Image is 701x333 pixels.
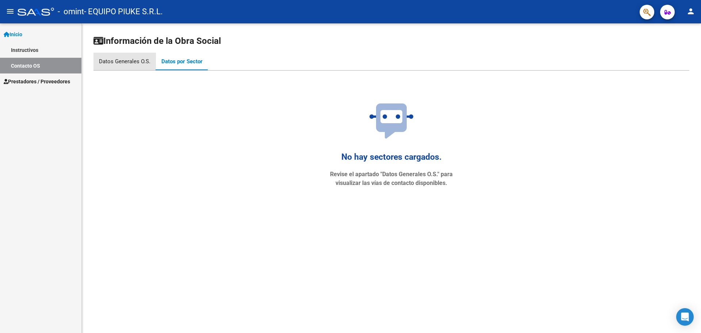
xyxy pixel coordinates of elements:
mat-icon: person [686,7,695,16]
span: Inicio [4,30,22,38]
h1: Información de la Obra Social [93,35,689,47]
div: Datos Generales O.S. [99,57,150,65]
div: Open Intercom Messenger [676,308,694,326]
span: - omint [58,4,84,20]
div: Datos por Sector [161,57,203,65]
span: - EQUIPO PIUKE S.R.L. [84,4,163,20]
p: Revise el apartado "Datos Generales O.S." para visualizar las vías de contacto disponibles. [329,170,453,188]
h2: No hay sectores cargados. [341,150,442,164]
mat-icon: menu [6,7,15,16]
span: Prestadores / Proveedores [4,77,70,86]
